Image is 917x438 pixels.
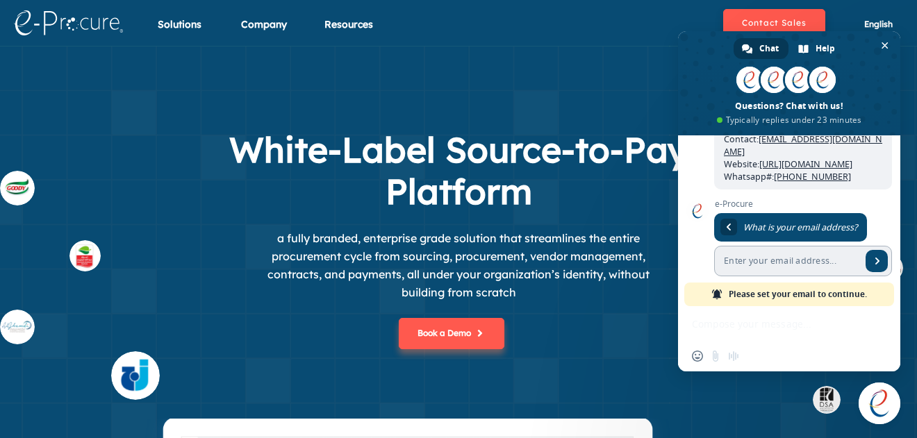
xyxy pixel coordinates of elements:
img: supplier_othaim.svg [69,240,101,271]
a: [EMAIL_ADDRESS][DOMAIN_NAME] [724,133,882,158]
input: Enter your email address... [714,246,861,276]
img: buyer_dsa.svg [813,386,841,414]
span: Chat [759,38,779,59]
img: logo [14,10,123,35]
span: Insert an emoji [692,351,703,362]
span: What is your email address? [743,221,857,233]
span: Close chat [877,38,892,53]
div: Company [241,17,287,49]
div: Resources [324,17,373,49]
div: Help [790,38,845,59]
span: English [864,19,893,29]
div: Return to message [720,219,737,235]
h1: White-Label Source-to-Pay Platform [181,129,736,212]
a: [URL][DOMAIN_NAME] [759,158,852,170]
button: Book a Demo [399,318,504,349]
div: Chat [734,38,788,59]
div: Solutions [158,17,201,49]
span: Send [866,250,888,272]
span: Help [816,38,835,59]
a: [PHONE_NUMBER] [774,171,851,183]
div: Close chat [859,382,900,424]
span: Please set your email to continue. [729,283,867,306]
img: supplier_4.svg [111,351,160,400]
p: a fully branded, enterprise grade solution that streamlines the entire procurement cycle from sou... [250,229,667,301]
span: e-Procure [714,199,892,209]
button: Contact Sales [723,9,825,37]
